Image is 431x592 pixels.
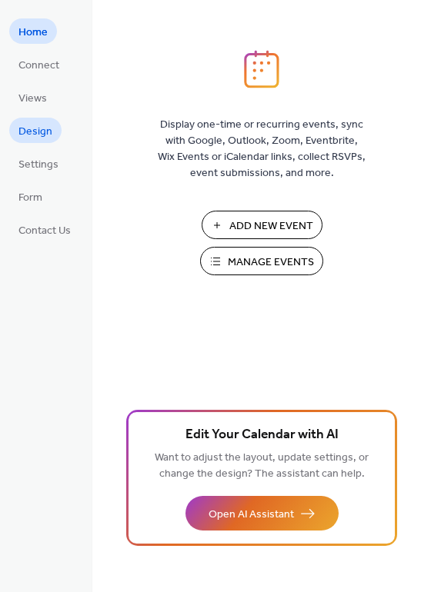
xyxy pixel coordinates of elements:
a: Settings [9,151,68,176]
span: Manage Events [228,254,314,271]
span: Add New Event [229,218,313,234]
span: Contact Us [18,223,71,239]
span: Edit Your Calendar with AI [185,424,339,446]
a: Home [9,18,57,44]
span: Connect [18,58,59,74]
img: logo_icon.svg [244,50,279,88]
button: Open AI Assistant [185,496,339,530]
a: Contact Us [9,217,80,242]
span: Display one-time or recurring events, sync with Google, Outlook, Zoom, Eventbrite, Wix Events or ... [158,117,366,181]
a: Connect [9,52,68,77]
button: Add New Event [202,211,322,239]
span: Home [18,25,48,41]
span: Settings [18,157,58,173]
span: Open AI Assistant [209,507,294,523]
a: Views [9,85,56,110]
span: Design [18,124,52,140]
a: Form [9,184,52,209]
span: Form [18,190,42,206]
span: Views [18,91,47,107]
a: Design [9,118,62,143]
button: Manage Events [200,247,323,275]
span: Want to adjust the layout, update settings, or change the design? The assistant can help. [155,447,369,484]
